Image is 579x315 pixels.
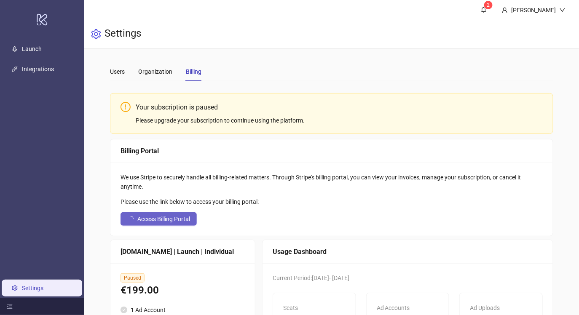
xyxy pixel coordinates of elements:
span: user [502,7,508,13]
div: Usage Dashboard [273,246,542,257]
h3: Settings [105,27,141,41]
a: Settings [22,285,43,291]
span: setting [91,29,101,39]
div: Users [110,67,125,76]
li: 1 Ad Account [121,305,245,315]
span: Paused [121,273,145,283]
sup: 2 [484,1,493,9]
div: €199.00 [121,283,245,299]
span: Current Period: [DATE] - [DATE] [273,275,349,281]
span: down [560,7,566,13]
div: Billing [186,67,201,76]
div: Ad Uploads [470,303,532,312]
div: Ad Accounts [377,303,439,312]
div: Billing Portal [121,146,543,156]
span: loading [127,215,135,223]
div: Seats [283,303,345,312]
div: We use Stripe to securely handle all billing-related matters. Through Stripe's billing portal, yo... [121,173,543,191]
span: Access Billing Portal [137,216,190,222]
div: Your subscription is paused [136,102,543,112]
span: bell [481,7,487,13]
button: Access Billing Portal [121,212,197,226]
div: Organization [138,67,172,76]
span: check-circle [121,307,127,313]
a: Integrations [22,66,54,72]
span: 2 [487,2,490,8]
div: Please use the link below to access your billing portal: [121,197,543,206]
div: [PERSON_NAME] [508,5,560,15]
span: exclamation-circle [121,102,131,112]
div: [DOMAIN_NAME] | Launch | Individual [121,246,245,257]
div: Please upgrade your subscription to continue using the platform. [136,116,543,125]
a: Launch [22,45,42,52]
span: menu-fold [7,304,13,310]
